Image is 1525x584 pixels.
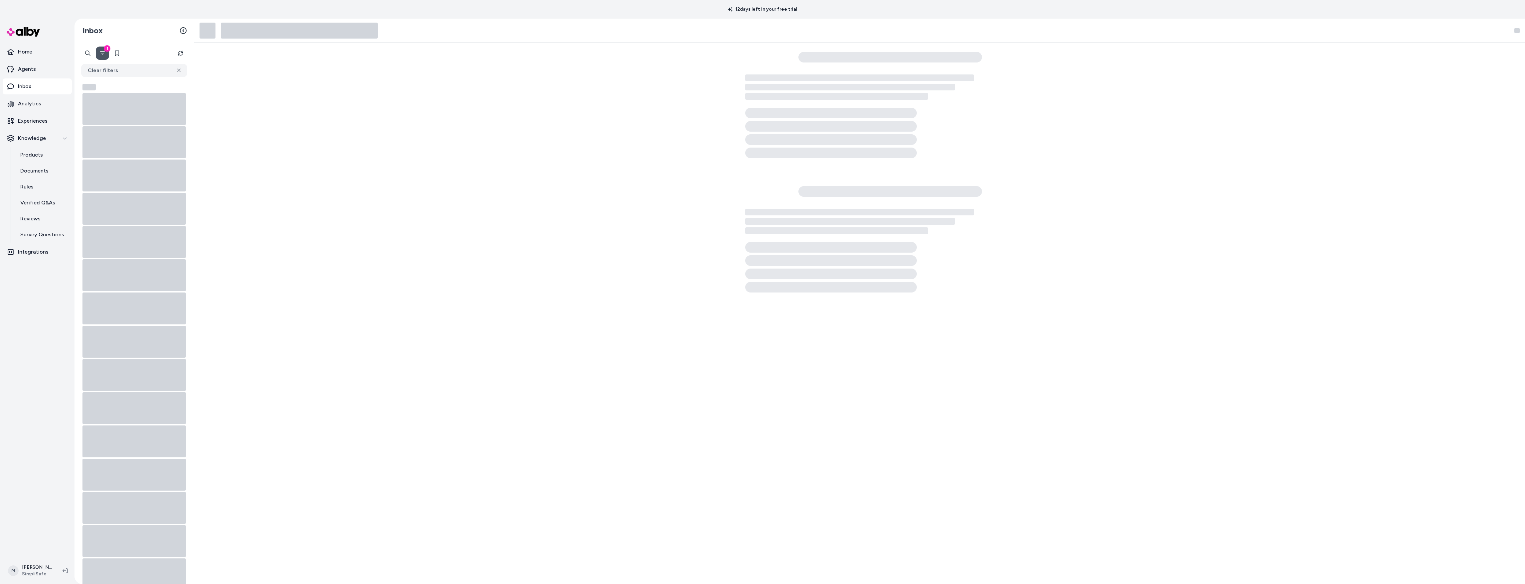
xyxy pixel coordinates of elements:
[3,96,72,112] a: Analytics
[81,64,187,77] button: Clear filters
[104,45,110,52] div: 1
[4,560,57,581] button: M[PERSON_NAME]SimpliSafe
[20,151,43,159] p: Products
[14,179,72,195] a: Rules
[3,113,72,129] a: Experiences
[82,26,103,36] h2: Inbox
[18,248,49,256] p: Integrations
[14,211,72,227] a: Reviews
[3,61,72,77] a: Agents
[22,564,52,571] p: [PERSON_NAME]
[3,44,72,60] a: Home
[20,199,55,207] p: Verified Q&As
[724,6,801,13] p: 12 days left in your free trial
[18,48,32,56] p: Home
[14,195,72,211] a: Verified Q&As
[3,78,72,94] a: Inbox
[20,215,41,223] p: Reviews
[14,147,72,163] a: Products
[20,183,34,191] p: Rules
[18,134,46,142] p: Knowledge
[3,130,72,146] button: Knowledge
[174,47,187,60] button: Refresh
[20,231,64,239] p: Survey Questions
[18,65,36,73] p: Agents
[96,47,109,60] button: Filter
[20,167,49,175] p: Documents
[18,117,48,125] p: Experiences
[22,571,52,577] span: SimpliSafe
[7,27,40,37] img: alby Logo
[18,100,41,108] p: Analytics
[14,227,72,243] a: Survey Questions
[3,244,72,260] a: Integrations
[14,163,72,179] a: Documents
[18,82,31,90] p: Inbox
[8,565,19,576] span: M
